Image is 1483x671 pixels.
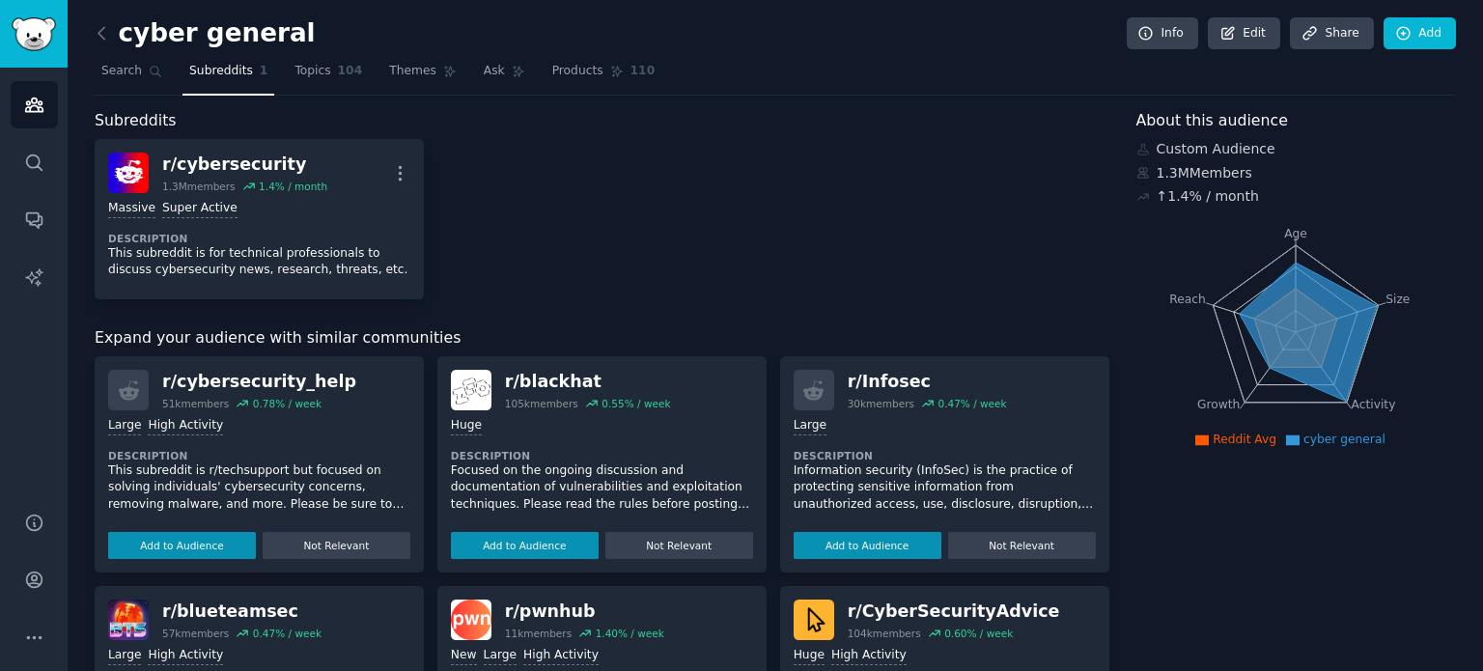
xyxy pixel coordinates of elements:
[794,417,826,435] div: Large
[794,449,1096,462] dt: Description
[1385,292,1410,305] tspan: Size
[1136,139,1457,159] div: Custom Audience
[162,600,322,624] div: r/ blueteamsec
[148,647,223,665] div: High Activity
[1136,109,1288,133] span: About this audience
[505,397,578,410] div: 105k members
[162,370,356,394] div: r/ cybersecurity_help
[1384,17,1456,50] a: Add
[95,18,316,49] h2: cyber general
[253,397,322,410] div: 0.78 % / week
[1284,227,1307,240] tspan: Age
[451,462,753,514] p: Focused on the ongoing discussion and documentation of vulnerabilities and exploitation technique...
[108,449,410,462] dt: Description
[108,153,149,193] img: cybersecurity
[12,17,56,51] img: GummySearch logo
[484,63,505,80] span: Ask
[630,63,656,80] span: 110
[848,370,1007,394] div: r/ Infosec
[794,647,825,665] div: Huge
[95,109,177,133] span: Subreddits
[831,647,907,665] div: High Activity
[552,63,603,80] span: Products
[451,417,482,435] div: Huge
[1136,163,1457,183] div: 1.3M Members
[477,56,532,96] a: Ask
[294,63,330,80] span: Topics
[108,200,155,218] div: Massive
[596,627,664,640] div: 1.40 % / week
[108,232,410,245] dt: Description
[162,627,229,640] div: 57k members
[451,532,599,559] button: Add to Audience
[1157,186,1259,207] div: ↑ 1.4 % / month
[794,532,941,559] button: Add to Audience
[505,600,664,624] div: r/ pwnhub
[95,56,169,96] a: Search
[848,397,914,410] div: 30k members
[451,647,477,665] div: New
[484,647,517,665] div: Large
[108,532,256,559] button: Add to Audience
[101,63,142,80] span: Search
[505,627,572,640] div: 11k members
[1197,398,1240,411] tspan: Growth
[1303,433,1385,446] span: cyber general
[288,56,369,96] a: Topics104
[505,370,671,394] div: r/ blackhat
[1290,17,1373,50] a: Share
[148,417,223,435] div: High Activity
[1213,433,1276,446] span: Reddit Avg
[848,600,1060,624] div: r/ CyberSecurityAdvice
[451,600,491,640] img: pwnhub
[108,417,141,435] div: Large
[108,600,149,640] img: blueteamsec
[1208,17,1280,50] a: Edit
[794,600,834,640] img: CyberSecurityAdvice
[259,180,327,193] div: 1.4 % / month
[108,647,141,665] div: Large
[451,370,491,410] img: blackhat
[260,63,268,80] span: 1
[108,462,410,514] p: This subreddit is r/techsupport but focused on solving individuals' cybersecurity concerns, remov...
[162,397,229,410] div: 51k members
[162,180,236,193] div: 1.3M members
[162,153,327,177] div: r/ cybersecurity
[338,63,363,80] span: 104
[95,326,461,350] span: Expand your audience with similar communities
[848,627,921,640] div: 104k members
[263,532,410,559] button: Not Relevant
[602,397,670,410] div: 0.55 % / week
[944,627,1013,640] div: 0.60 % / week
[382,56,463,96] a: Themes
[389,63,436,80] span: Themes
[162,200,238,218] div: Super Active
[794,462,1096,514] p: Information security (InfoSec) is the practice of protecting sensitive information from unauthori...
[937,397,1006,410] div: 0.47 % / week
[1127,17,1198,50] a: Info
[1351,398,1395,411] tspan: Activity
[108,245,410,279] p: This subreddit is for technical professionals to discuss cybersecurity news, research, threats, etc.
[605,532,753,559] button: Not Relevant
[1169,292,1206,305] tspan: Reach
[189,63,253,80] span: Subreddits
[523,647,599,665] div: High Activity
[546,56,661,96] a: Products110
[451,449,753,462] dt: Description
[948,532,1096,559] button: Not Relevant
[253,627,322,640] div: 0.47 % / week
[182,56,274,96] a: Subreddits1
[95,139,424,299] a: cybersecurityr/cybersecurity1.3Mmembers1.4% / monthMassiveSuper ActiveDescriptionThis subreddit i...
